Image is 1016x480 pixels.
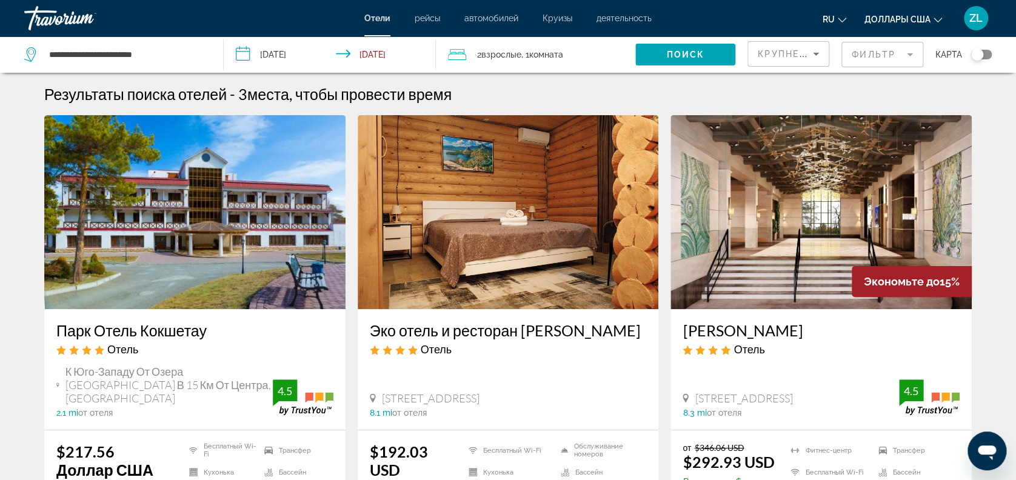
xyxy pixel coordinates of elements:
span: Экономьте до [864,275,940,288]
img: Изображение отеля [358,115,659,309]
span: Доллары США [864,15,931,24]
div: 15% [852,266,972,297]
div: Отель 4 звезды [56,342,333,356]
button: Пользовательское меню [960,5,992,31]
div: 4.5 [273,384,297,398]
font: Бесплатный Wi-Fi [805,468,863,476]
a: рейсы [415,13,440,23]
font: Трансфер [279,447,311,455]
font: Обслуживание номеров [574,442,646,458]
span: Комната [529,50,563,59]
button: Переключить карту [962,49,992,60]
button: Изменение языка [823,10,846,28]
span: от [683,442,691,453]
span: карта [935,46,962,63]
span: [STREET_ADDRESS] [695,392,792,405]
font: 2 [477,50,481,59]
img: trustyou-badge.svg [273,379,333,415]
div: 4.5 [899,384,923,398]
button: Путешественники: 2 взрослых, 0 детей [436,36,635,73]
span: 2.1 mi [56,408,78,418]
button: Поиск [635,44,735,65]
span: от отеля [706,408,741,418]
mat-select: Сортировать по [758,47,819,61]
font: Фитнес-центр [805,447,851,455]
a: [PERSON_NAME] [683,321,960,339]
font: Бассейн [279,468,306,476]
font: Бассейн [575,468,603,476]
font: Кухонька [204,468,234,476]
span: Крупнейшие сбережения [758,49,905,59]
a: деятельность [597,13,652,23]
a: Отели [364,13,390,23]
span: от отеля [392,408,427,418]
span: [STREET_ADDRESS] [382,392,480,405]
ins: $217.56 Доллар США [56,442,153,479]
a: Травориум [24,2,145,34]
img: trustyou-badge.svg [899,379,960,415]
span: К юго-западу от озера [GEOGRAPHIC_DATA] в 15 км от центра, [GEOGRAPHIC_DATA] [65,365,273,405]
span: - [230,85,235,103]
h2: 3 [238,85,452,103]
span: ru [823,15,835,24]
font: , 1 [521,50,529,59]
font: Бассейн [893,468,920,476]
font: Бесплатный Wi-Fi [483,447,541,455]
img: Изображение отеля [670,115,972,309]
ins: $192.03 USD [370,442,428,479]
h1: Результаты поиска отелей [44,85,227,103]
div: Отель 4 звезды [683,342,960,356]
font: Кухонька [483,468,513,476]
del: $346.06 USD [694,442,744,453]
span: 8.3 mi [683,408,706,418]
span: от отеля [78,408,113,418]
span: Отель [107,342,138,356]
span: Отель [421,342,452,356]
a: Эко отель и ресторан [PERSON_NAME] [370,321,647,339]
img: Изображение отеля [44,115,346,309]
a: Круизы [543,13,572,23]
span: Отель [734,342,764,356]
span: 8.1 mi [370,408,392,418]
font: Бесплатный Wi-Fi [204,442,258,458]
a: Парк Отель Кокшетау [56,321,333,339]
span: места, чтобы провести время [247,85,452,103]
iframe: Кнопка запуска окна обмена сообщениями [968,432,1006,470]
button: Фильтр [841,41,923,68]
span: Поиск [666,50,704,59]
button: Дата заезда: Sep 19, 2025 Дата выезда: Sep 21, 2025 [224,36,435,73]
button: Изменить валюту [864,10,942,28]
div: Отель 4 звезды [370,342,647,356]
a: автомобилей [464,13,518,23]
span: ZL [969,12,983,24]
span: Взрослые [481,50,521,59]
ins: $292.93 USD [683,453,774,471]
font: Трансфер [893,447,925,455]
